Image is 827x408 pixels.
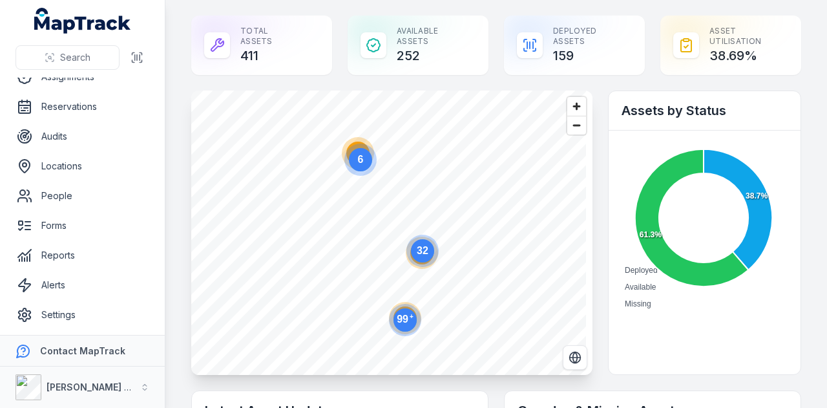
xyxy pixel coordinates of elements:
a: Reservations [10,94,154,120]
button: Zoom out [567,116,586,134]
a: Reports [10,242,154,268]
span: Missing [625,299,651,308]
text: 32 [417,245,428,256]
strong: [PERSON_NAME] Group [47,381,152,392]
a: MapTrack [34,8,131,34]
strong: Contact MapTrack [40,345,125,356]
a: People [10,183,154,209]
tspan: + [410,313,413,320]
text: 99 [397,313,413,325]
a: Alerts [10,272,154,298]
button: Zoom in [567,97,586,116]
a: Settings [10,302,154,328]
canvas: Map [191,91,586,375]
a: Forms [10,213,154,239]
button: Switch to Satellite View [563,345,587,370]
h2: Assets by Status [622,102,788,120]
span: Available [625,283,656,292]
button: Search [16,45,120,70]
a: Audits [10,123,154,149]
text: 6 [358,154,364,165]
span: Search [60,51,90,64]
span: Deployed [625,266,658,275]
a: Locations [10,153,154,179]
